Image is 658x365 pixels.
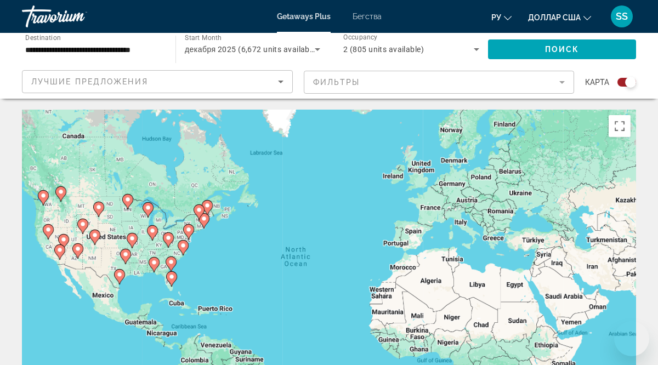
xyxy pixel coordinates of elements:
mat-select: Sort by [31,75,283,88]
button: Изменить валюту [528,9,591,25]
a: Травориум [22,2,132,31]
span: Лучшие предложения [31,77,148,86]
button: Изменить язык [491,9,512,25]
a: Getaways Plus [277,12,331,21]
button: Filter [304,70,575,94]
iframe: Кнопка для запуска окна сообщений [614,321,649,356]
span: карта [585,75,609,90]
button: Меню пользователя [608,5,636,28]
font: SS [616,10,628,22]
button: Поиск [488,39,636,59]
span: 2 (805 units available) [343,45,424,54]
font: доллар США [528,13,581,22]
span: Start Month [185,34,222,42]
a: Бегства [353,12,382,21]
span: декабря 2025 (6,672 units available) [185,45,319,54]
button: Toggle fullscreen view [609,115,631,137]
span: Destination [25,33,61,41]
span: Occupancy [343,34,378,42]
font: ру [491,13,501,22]
span: Поиск [545,45,580,54]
